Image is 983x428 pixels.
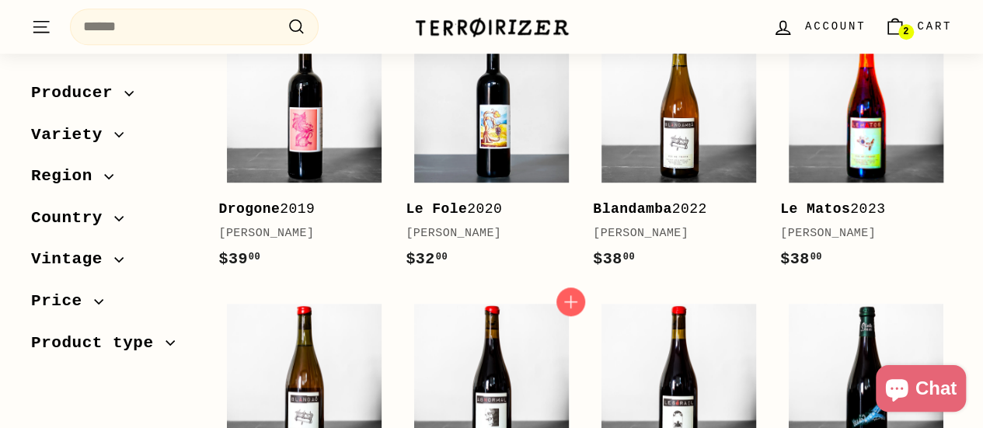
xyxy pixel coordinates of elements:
[917,18,952,35] span: Cart
[31,118,193,160] button: Variety
[875,4,961,50] a: Cart
[218,250,260,268] span: $39
[763,4,875,50] a: Account
[593,250,635,268] span: $38
[780,201,850,217] b: Le Matos
[406,250,448,268] span: $32
[31,326,193,368] button: Product type
[805,18,866,35] span: Account
[31,288,94,315] span: Price
[406,198,562,221] div: 2020
[436,252,448,263] sup: 00
[31,80,124,106] span: Producer
[903,26,908,37] span: 2
[31,242,193,284] button: Vintage
[780,198,936,221] div: 2023
[31,330,166,357] span: Product type
[406,201,467,217] b: Le Fole
[31,76,193,118] button: Producer
[780,250,822,268] span: $38
[31,205,114,231] span: Country
[623,252,635,263] sup: 00
[249,252,260,263] sup: 00
[810,252,821,263] sup: 00
[31,159,193,201] button: Region
[780,19,952,287] a: Le Matos2023[PERSON_NAME]
[218,198,375,221] div: 2019
[218,201,280,217] b: Drogone
[218,19,390,287] a: Drogone2019[PERSON_NAME]
[31,163,104,190] span: Region
[406,224,562,243] div: [PERSON_NAME]
[31,284,193,326] button: Price
[593,201,671,217] b: Blandamba
[593,224,749,243] div: [PERSON_NAME]
[218,224,375,243] div: [PERSON_NAME]
[406,19,577,287] a: Le Fole2020[PERSON_NAME]
[31,246,114,273] span: Vintage
[871,365,971,416] inbox-online-store-chat: Shopify online store chat
[593,19,765,287] a: Blandamba2022[PERSON_NAME]
[31,122,114,148] span: Variety
[593,198,749,221] div: 2022
[31,201,193,243] button: Country
[780,224,936,243] div: [PERSON_NAME]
